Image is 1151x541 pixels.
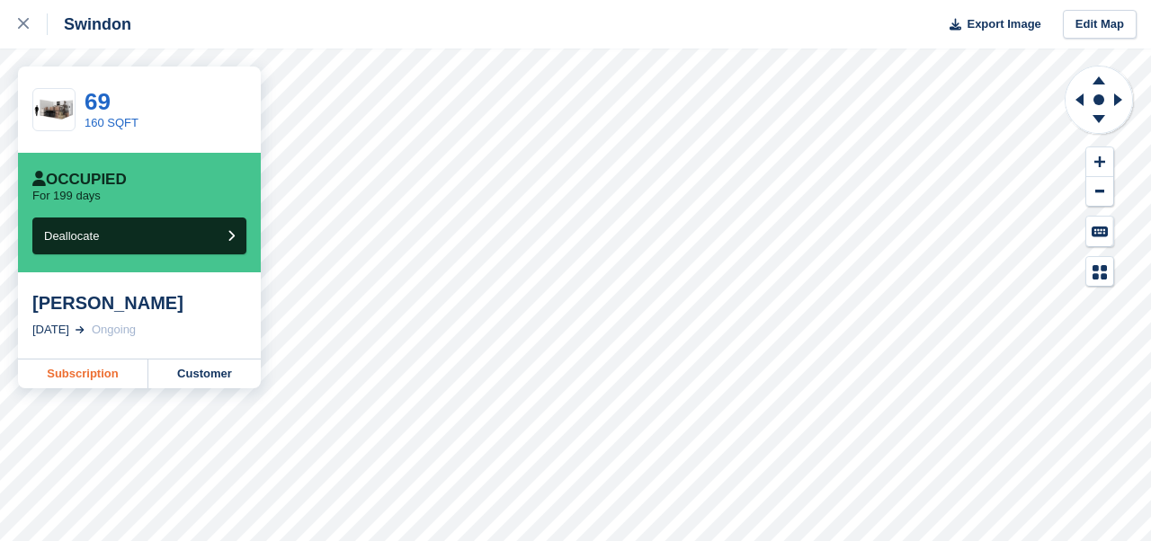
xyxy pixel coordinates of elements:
img: arrow-right-light-icn-cde0832a797a2874e46488d9cf13f60e5c3a73dbe684e267c42b8395dfbc2abf.svg [76,326,85,333]
button: Map Legend [1086,257,1113,287]
div: [DATE] [32,321,69,339]
a: Edit Map [1063,10,1137,40]
button: Deallocate [32,217,246,254]
p: For 199 days [32,189,101,203]
button: Zoom In [1086,147,1113,177]
button: Zoom Out [1086,177,1113,207]
div: Occupied [32,171,127,189]
a: Subscription [18,359,148,388]
div: [PERSON_NAME] [32,292,246,314]
span: Export Image [967,15,1040,33]
a: Customer [148,359,261,388]
img: 150-sqft-unit.jpg [33,94,75,126]
div: Swindon [48,13,131,35]
button: Export Image [939,10,1041,40]
span: Deallocate [44,229,99,243]
a: 160 SQFT [85,116,138,129]
div: Ongoing [92,321,136,339]
button: Keyboard Shortcuts [1086,217,1113,246]
a: 69 [85,88,111,115]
